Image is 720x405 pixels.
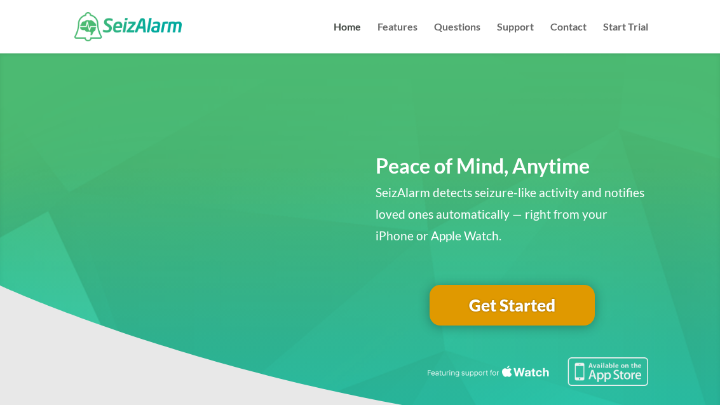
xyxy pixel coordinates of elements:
span: Peace of Mind, Anytime [376,153,590,178]
a: Start Trial [603,22,648,53]
a: Featuring seizure detection support for the Apple Watch [425,374,648,388]
a: Support [497,22,534,53]
a: Home [334,22,361,53]
a: Get Started [430,285,595,326]
a: Questions [434,22,480,53]
a: Features [377,22,418,53]
img: Seizure detection available in the Apple App Store. [425,357,648,386]
a: Contact [550,22,587,53]
span: SeizAlarm detects seizure-like activity and notifies loved ones automatically — right from your i... [376,185,644,243]
img: SeizAlarm [74,12,182,41]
